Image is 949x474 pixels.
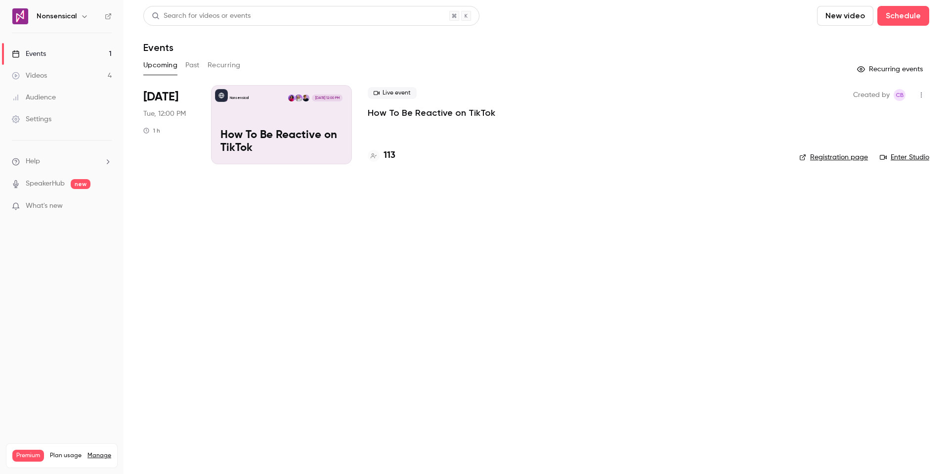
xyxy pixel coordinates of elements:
h1: Events [143,42,173,53]
button: Recurring events [853,61,929,77]
span: [DATE] 12:00 PM [312,95,342,101]
div: Videos [12,71,47,81]
div: Settings [12,114,51,124]
a: 113 [368,149,395,162]
img: Chloe Belchamber [295,95,302,101]
img: Declan Shinnick [302,95,309,101]
span: CB [896,89,904,101]
div: 1 h [143,127,160,135]
a: Enter Studio [880,152,929,162]
li: help-dropdown-opener [12,156,112,167]
p: How To Be Reactive on TikTok [220,129,343,155]
h4: 113 [384,149,395,162]
button: Upcoming [143,57,177,73]
div: Sep 16 Tue, 12:00 PM (Europe/London) [143,85,195,164]
span: Live event [368,87,417,99]
div: Events [12,49,46,59]
span: Cristina Bertagna [894,89,906,101]
img: Melina Lee [288,95,295,101]
button: Schedule [877,6,929,26]
button: Past [185,57,200,73]
a: How To Be Reactive on TikTok [368,107,495,119]
span: What's new [26,201,63,211]
img: Nonsensical [12,8,28,24]
div: Audience [12,93,56,102]
span: new [71,179,90,189]
a: Manage [87,452,111,460]
a: SpeakerHub [26,179,65,189]
span: Tue, 12:00 PM [143,109,186,119]
button: New video [817,6,873,26]
a: How To Be Reactive on TikTokNonsensicalDeclan ShinnickChloe BelchamberMelina Lee[DATE] 12:00 PMHo... [211,85,352,164]
h6: Nonsensical [37,11,77,21]
span: Premium [12,450,44,462]
span: Plan usage [50,452,82,460]
iframe: Noticeable Trigger [100,202,112,211]
span: [DATE] [143,89,178,105]
span: Help [26,156,40,167]
div: Search for videos or events [152,11,251,21]
span: Created by [853,89,890,101]
button: Recurring [208,57,241,73]
p: Nonsensical [230,95,249,100]
a: Registration page [799,152,868,162]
